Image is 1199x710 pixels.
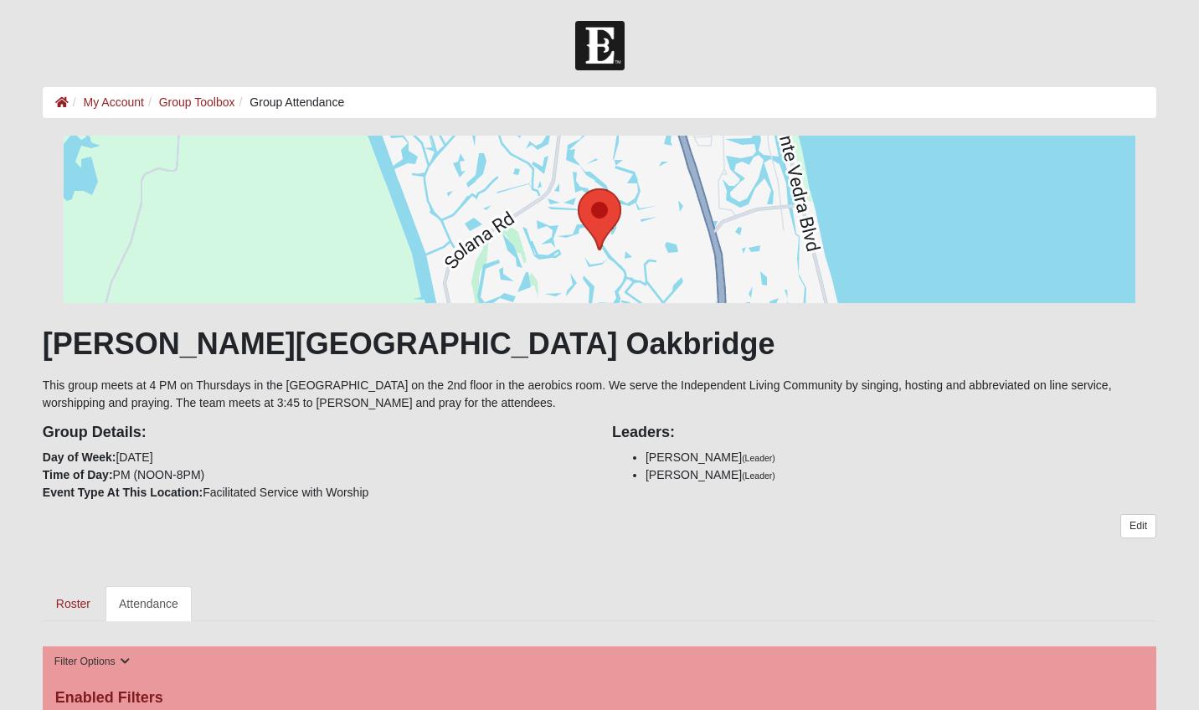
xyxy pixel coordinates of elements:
div: This group meets at 4 PM on Thursdays in the [GEOGRAPHIC_DATA] on the 2nd floor in the aerobics r... [43,136,1156,621]
small: (Leader) [742,453,775,463]
li: [PERSON_NAME] [646,449,1156,466]
strong: Day of Week: [43,450,116,464]
h4: Group Details: [43,424,587,442]
small: (Leader) [742,471,775,481]
h1: [PERSON_NAME][GEOGRAPHIC_DATA] Oakbridge [43,326,1156,362]
strong: Time of Day: [43,468,113,481]
a: Group Toolbox [159,95,235,109]
a: Edit [1120,514,1156,538]
a: My Account [84,95,144,109]
strong: Event Type At This Location: [43,486,203,499]
button: Filter Options [49,653,136,671]
li: [PERSON_NAME] [646,466,1156,484]
li: Group Attendance [235,94,345,111]
img: Church of Eleven22 Logo [575,21,625,70]
a: Attendance [105,586,192,621]
h4: Leaders: [612,424,1156,442]
a: Roster [43,586,104,621]
div: [DATE] PM (NOON-8PM) Facilitated Service with Worship [30,412,599,502]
